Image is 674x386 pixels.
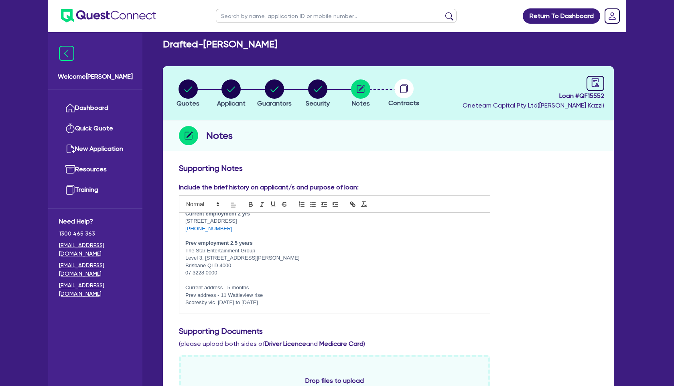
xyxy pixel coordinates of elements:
a: New Application [59,139,132,159]
p: 07 3228 0000 [185,269,484,276]
button: Notes [351,79,371,109]
p: The Star Entertainment Group [185,247,484,254]
span: Guarantors [257,100,292,107]
h3: Supporting Documents [179,326,598,336]
span: Loan # QF15552 [463,91,604,101]
p: Brisbane QLD 4000 [185,262,484,269]
strong: Current employment 2 yrs [185,211,250,217]
a: [EMAIL_ADDRESS][DOMAIN_NAME] [59,241,132,258]
a: Resources [59,159,132,180]
b: Driver Licence [265,340,306,347]
span: Welcome [PERSON_NAME] [58,72,133,81]
a: Quick Quote [59,118,132,139]
span: Applicant [217,100,246,107]
img: training [65,185,75,195]
a: [EMAIL_ADDRESS][DOMAIN_NAME] [59,261,132,278]
img: icon-menu-close [59,46,74,61]
img: quick-quote [65,124,75,133]
img: new-application [65,144,75,154]
button: Guarantors [257,79,292,109]
p: Prev address - 11 Wattleview rise [185,292,484,299]
button: Security [305,79,330,109]
input: Search by name, application ID or mobile number... [216,9,457,23]
h3: Supporting Notes [179,163,598,173]
a: Dropdown toggle [602,6,623,26]
span: Quotes [177,100,199,107]
a: Return To Dashboard [523,8,600,24]
button: Quotes [176,79,200,109]
a: Training [59,180,132,200]
b: Medicare Card [319,340,363,347]
p: Current address - 5 months [185,284,484,291]
p: [STREET_ADDRESS] [185,217,484,225]
span: 1300 465 363 [59,230,132,238]
p: Level 3, [STREET_ADDRESS][PERSON_NAME] [185,254,484,262]
h2: Drafted - [PERSON_NAME] [163,39,277,50]
img: step-icon [179,126,198,145]
span: Security [306,100,330,107]
span: audit [591,78,600,87]
h2: Notes [206,128,233,143]
span: Oneteam Capital Pty Ltd ( [PERSON_NAME] Kazzi ) [463,102,604,109]
label: Include the brief history on applicant/s and purpose of loan: [179,183,359,192]
span: Contracts [388,99,419,107]
img: resources [65,165,75,174]
span: Drop files to upload [305,376,364,386]
a: Dashboard [59,98,132,118]
a: [PHONE_NUMBER] [185,226,232,232]
a: [EMAIL_ADDRESS][DOMAIN_NAME] [59,281,132,298]
span: Notes [352,100,370,107]
span: (please upload both sides of and ) [179,340,365,347]
img: quest-connect-logo-blue [61,9,156,22]
p: Scoresby vic [DATE] to [DATE] [185,299,484,306]
span: Need Help? [59,217,132,226]
strong: Prev employment 2.5 years [185,240,253,246]
button: Applicant [217,79,246,109]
